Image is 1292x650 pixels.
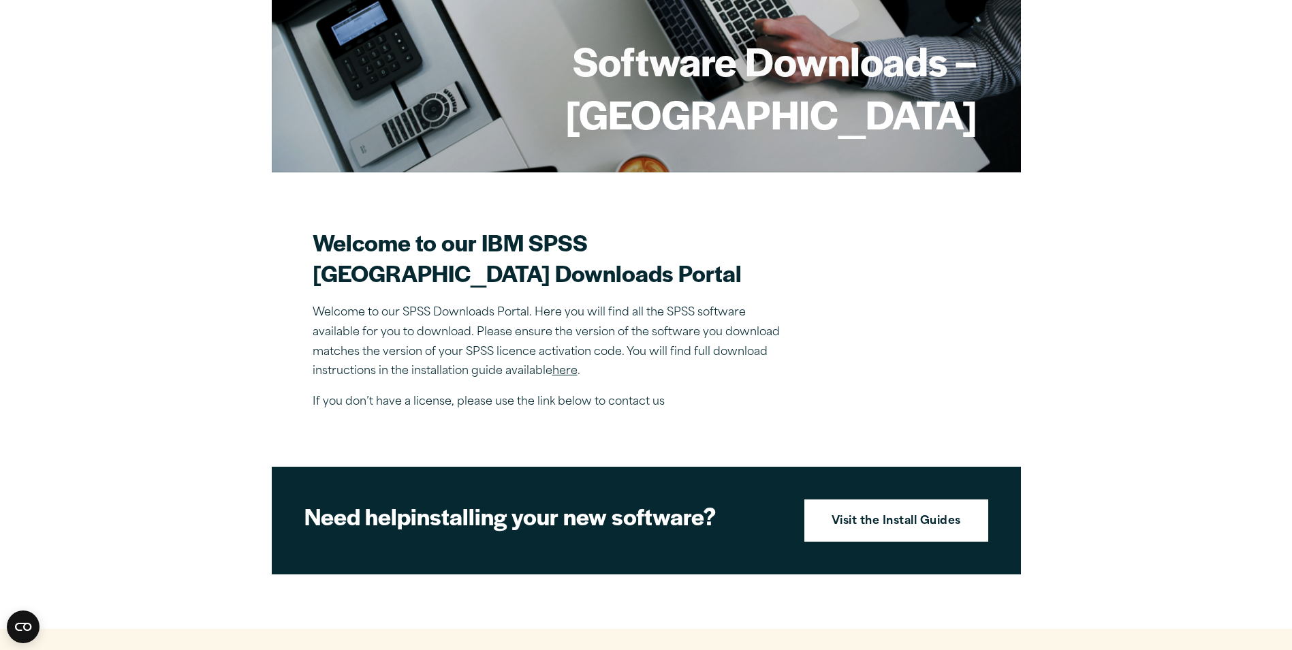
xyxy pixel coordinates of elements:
a: Visit the Install Guides [804,499,988,542]
h2: Welcome to our IBM SPSS [GEOGRAPHIC_DATA] Downloads Portal [313,227,789,288]
h1: Software Downloads – [GEOGRAPHIC_DATA] [315,34,977,140]
button: Open CMP widget [7,610,40,643]
h2: installing your new software? [304,501,781,531]
a: here [552,366,578,377]
strong: Need help [304,499,411,532]
p: If you don’t have a license, please use the link below to contact us [313,392,789,412]
p: Welcome to our SPSS Downloads Portal. Here you will find all the SPSS software available for you ... [313,303,789,382]
strong: Visit the Install Guides [832,513,961,531]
